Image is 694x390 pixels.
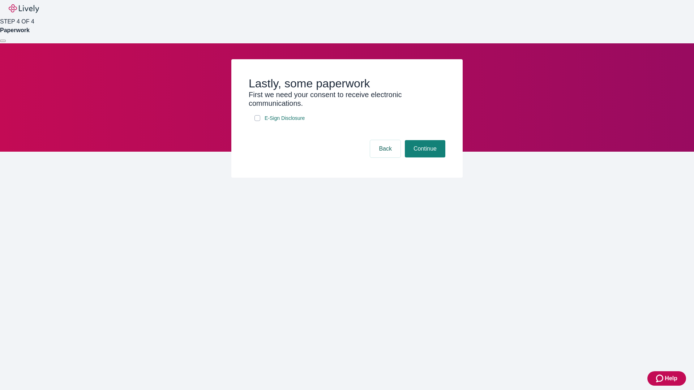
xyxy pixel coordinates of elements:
button: Zendesk support iconHelp [647,371,686,386]
img: Lively [9,4,39,13]
a: e-sign disclosure document [263,114,306,123]
svg: Zendesk support icon [656,374,665,383]
button: Back [370,140,400,157]
h3: First we need your consent to receive electronic communications. [249,90,445,108]
button: Continue [405,140,445,157]
span: Help [665,374,677,383]
h2: Lastly, some paperwork [249,77,445,90]
span: E-Sign Disclosure [265,114,305,122]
